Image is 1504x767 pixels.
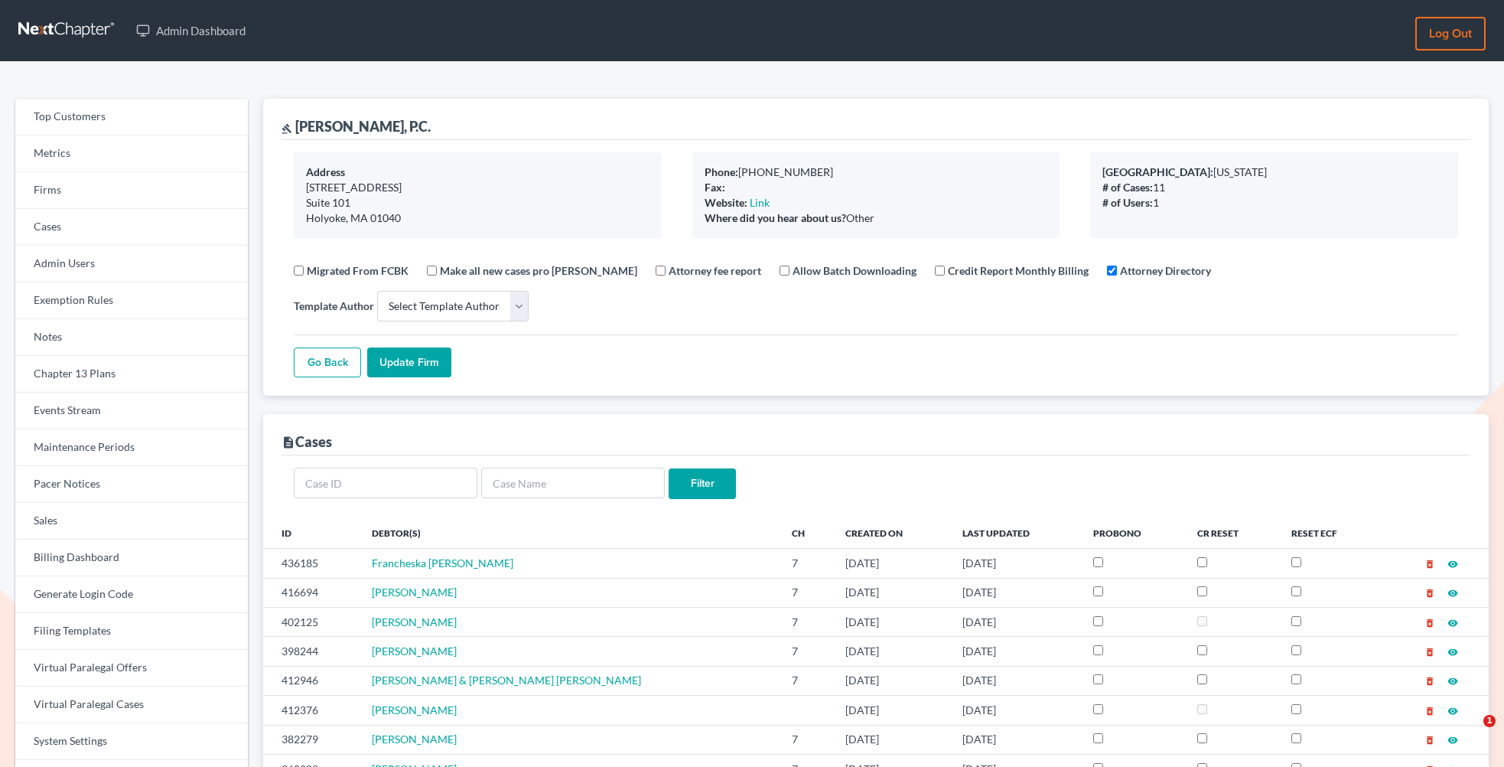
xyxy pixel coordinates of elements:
a: Firms [15,172,248,209]
input: Filter [669,468,736,499]
td: [DATE] [833,725,950,754]
th: Last Updated [950,517,1081,548]
div: Suite 101 [306,195,649,211]
b: Fax: [705,181,725,194]
a: Exemption Rules [15,282,248,319]
a: [PERSON_NAME] & [PERSON_NAME] [PERSON_NAME] [372,674,641,687]
a: [PERSON_NAME] [372,586,457,599]
a: Events Stream [15,393,248,429]
div: Cases [282,432,332,451]
td: 412946 [263,666,360,695]
div: [US_STATE] [1102,165,1446,180]
a: delete_forever [1424,703,1435,716]
div: Other [705,211,1048,226]
div: 11 [1102,180,1446,195]
i: delete_forever [1424,588,1435,599]
th: Created On [833,517,950,548]
td: [DATE] [950,549,1081,578]
b: [GEOGRAPHIC_DATA]: [1102,165,1213,178]
b: Address [306,165,345,178]
a: Filing Templates [15,613,248,650]
a: Billing Dashboard [15,540,248,576]
td: 416694 [263,578,360,607]
a: Notes [15,319,248,356]
i: visibility [1447,559,1458,570]
b: Phone: [705,165,738,178]
a: Virtual Paralegal Cases [15,687,248,723]
label: Migrated From FCBK [307,263,409,279]
label: Allow Batch Downloading [793,263,916,279]
td: 398244 [263,637,360,666]
label: Credit Report Monthly Billing [948,263,1089,279]
a: Top Customers [15,99,248,135]
td: [DATE] [833,549,950,578]
i: visibility [1447,588,1458,599]
a: System Settings [15,723,248,760]
td: 7 [780,725,833,754]
i: visibility [1447,676,1458,687]
a: delete_forever [1424,556,1435,570]
i: delete_forever [1424,618,1435,628]
a: Francheska [PERSON_NAME] [372,556,513,570]
a: delete_forever [1424,645,1435,658]
i: delete_forever [1424,735,1435,746]
th: Reset ECF [1279,517,1379,548]
td: [DATE] [950,578,1081,607]
label: Make all new cases pro [PERSON_NAME] [440,263,637,279]
i: visibility [1447,618,1458,628]
i: delete_forever [1424,647,1435,658]
a: visibility [1447,556,1458,570]
td: 7 [780,666,833,695]
a: Chapter 13 Plans [15,356,248,393]
td: [DATE] [833,666,950,695]
b: Website: [705,196,747,209]
b: Where did you hear about us? [705,211,846,224]
a: [PERSON_NAME] [372,733,457,746]
a: delete_forever [1424,615,1435,628]
div: 1 [1102,195,1446,211]
a: [PERSON_NAME] [372,645,457,658]
th: ProBono [1081,517,1185,548]
i: visibility [1447,735,1458,746]
th: Ch [780,517,833,548]
a: Log out [1415,17,1486,51]
label: Attorney fee report [669,263,761,279]
a: visibility [1447,645,1458,658]
td: [DATE] [833,607,950,636]
th: CR Reset [1185,517,1279,548]
a: Sales [15,503,248,540]
td: 7 [780,637,833,666]
td: 7 [780,578,833,607]
th: ID [263,517,360,548]
a: [PERSON_NAME] [372,703,457,716]
div: Holyoke, MA 01040 [306,211,649,226]
i: delete_forever [1424,706,1435,716]
a: Link [750,196,770,209]
td: [DATE] [950,725,1081,754]
i: delete_forever [1424,559,1435,570]
a: visibility [1447,674,1458,687]
a: visibility [1447,586,1458,599]
td: [DATE] [833,637,950,666]
td: 7 [780,549,833,578]
b: # of Cases: [1102,181,1153,194]
a: Metrics [15,135,248,172]
td: [DATE] [833,696,950,725]
a: Go Back [294,348,361,378]
td: 382279 [263,725,360,754]
span: 1 [1483,715,1496,727]
input: Update Firm [367,348,451,378]
a: Admin Users [15,246,248,282]
iframe: Intercom live chat [1452,715,1489,752]
input: Case Name [481,468,665,498]
div: [STREET_ADDRESS] [306,180,649,195]
td: 7 [780,607,833,636]
a: delete_forever [1424,586,1435,599]
a: visibility [1447,733,1458,746]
